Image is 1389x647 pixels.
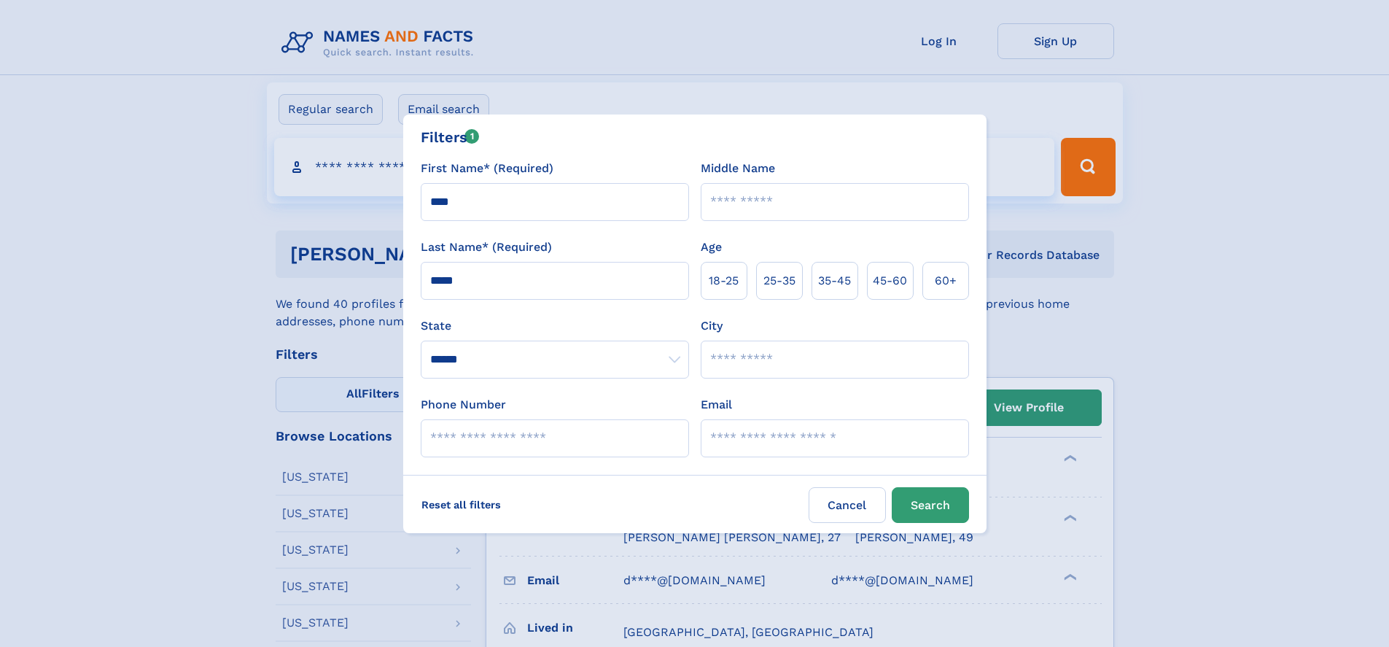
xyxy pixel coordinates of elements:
[701,317,723,335] label: City
[421,239,552,256] label: Last Name* (Required)
[701,160,775,177] label: Middle Name
[709,272,739,290] span: 18‑25
[421,317,689,335] label: State
[809,487,886,523] label: Cancel
[421,160,553,177] label: First Name* (Required)
[701,239,722,256] label: Age
[892,487,969,523] button: Search
[873,272,907,290] span: 45‑60
[818,272,851,290] span: 35‑45
[701,396,732,414] label: Email
[421,126,480,148] div: Filters
[421,396,506,414] label: Phone Number
[935,272,957,290] span: 60+
[412,487,510,522] label: Reset all filters
[763,272,795,290] span: 25‑35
